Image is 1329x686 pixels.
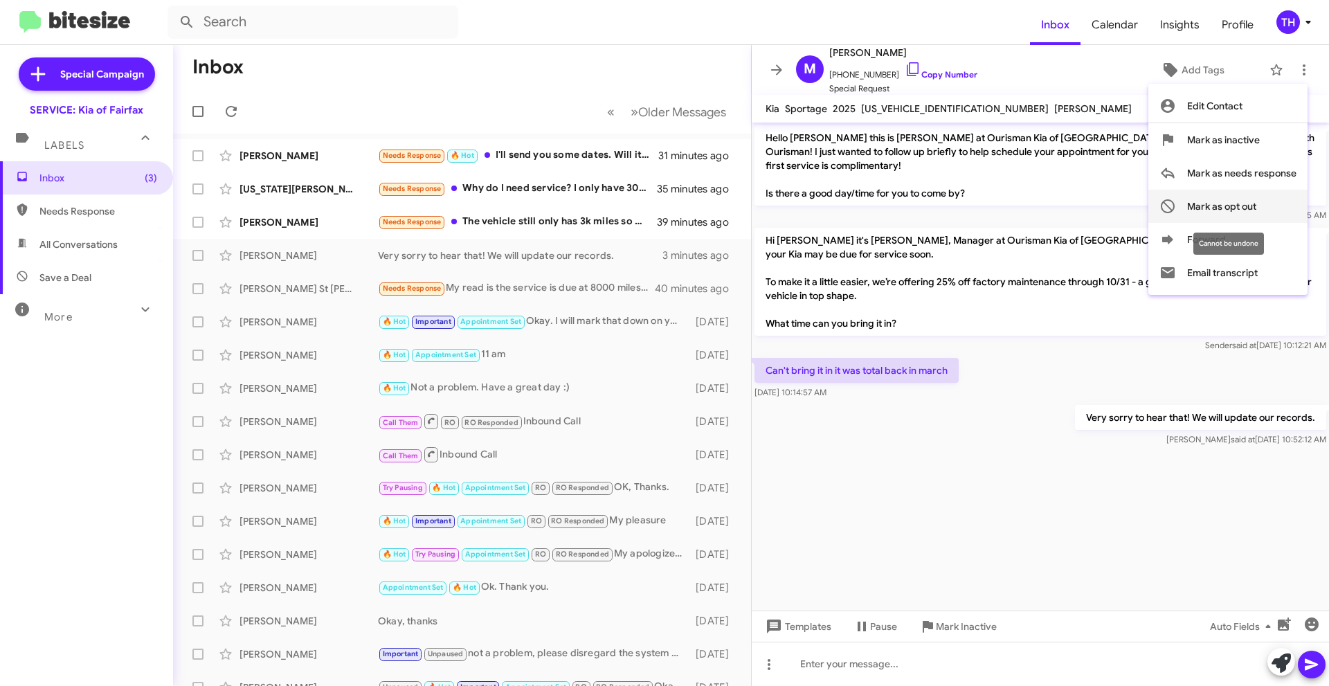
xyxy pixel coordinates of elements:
[1187,190,1256,223] span: Mark as opt out
[1148,223,1308,256] button: Forward
[1187,89,1242,123] span: Edit Contact
[1193,233,1264,255] div: Cannot be undone
[1187,123,1260,156] span: Mark as inactive
[1187,156,1296,190] span: Mark as needs response
[1148,256,1308,289] button: Email transcript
